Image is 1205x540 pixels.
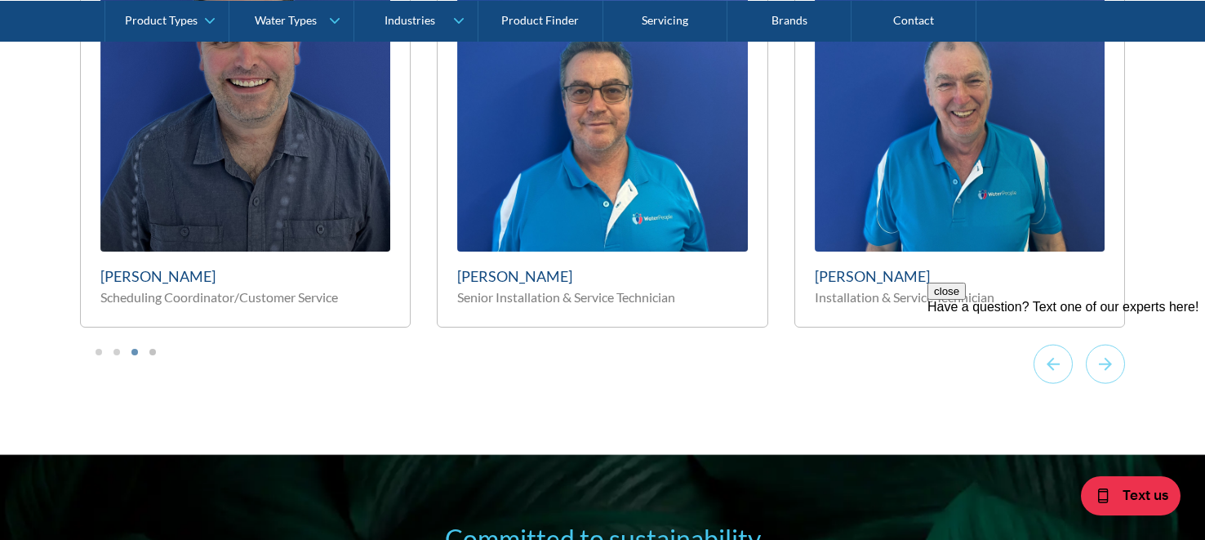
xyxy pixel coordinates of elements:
div: Senior Installation & Service Technician [457,288,747,307]
div: Scheduling Coordinator/Customer Service [100,288,390,307]
button: Go to page 1 [96,349,102,355]
div: [PERSON_NAME] [815,265,1105,288]
button: Go to page 2 [113,349,120,355]
button: Go to page 3 [131,349,138,355]
div: Industries [385,13,435,27]
div: [PERSON_NAME] [457,265,747,288]
div: [PERSON_NAME] [100,265,390,288]
iframe: podium webchat widget bubble [1042,458,1205,540]
div: Water Types [255,13,317,27]
button: Go to page 4 [149,349,156,355]
div: Installation & Service Technician [815,288,1105,307]
iframe: podium webchat widget prompt [927,283,1205,479]
div: Product Types [125,13,198,27]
